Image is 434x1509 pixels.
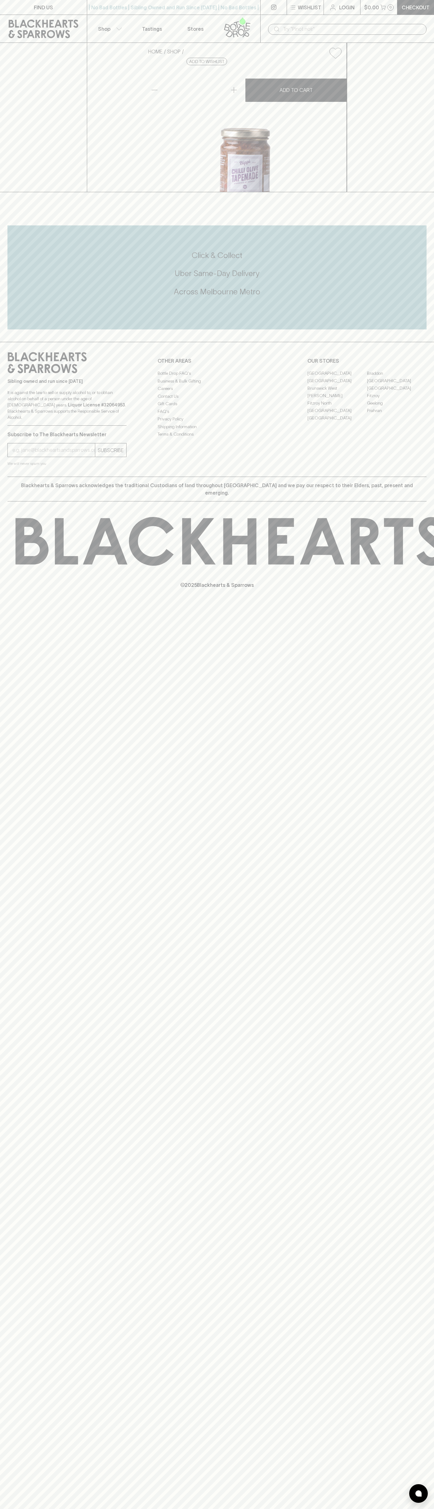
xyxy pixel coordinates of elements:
p: Wishlist [298,4,321,11]
strong: Liquor License #32064953 [68,402,125,407]
div: Call to action block [7,225,427,329]
p: SUBSCRIBE [98,446,124,454]
p: Checkout [402,4,430,11]
a: Geelong [367,399,427,407]
a: [GEOGRAPHIC_DATA] [307,377,367,384]
a: Fitzroy [367,392,427,399]
p: OUR STORES [307,357,427,365]
a: Bottle Drop FAQ's [158,370,277,377]
input: Try "Pinot noir" [283,24,422,34]
input: e.g. jane@blackheartsandsparrows.com.au [12,445,95,455]
p: Login [339,4,355,11]
a: Gift Cards [158,400,277,408]
img: 29624.png [143,64,347,192]
a: Brunswick West [307,384,367,392]
button: Shop [87,15,131,43]
img: bubble-icon [415,1490,422,1497]
p: ADD TO CART [280,86,313,94]
a: Fitzroy North [307,399,367,407]
h5: Across Melbourne Metro [7,287,427,297]
a: [GEOGRAPHIC_DATA] [367,384,427,392]
p: Tastings [142,25,162,33]
button: Add to wishlist [186,58,227,65]
button: SUBSCRIBE [95,443,126,457]
h5: Uber Same-Day Delivery [7,268,427,279]
p: OTHER AREAS [158,357,277,365]
a: Shipping Information [158,423,277,430]
a: Business & Bulk Gifting [158,377,277,385]
a: Prahran [367,407,427,414]
a: FAQ's [158,408,277,415]
p: FIND US [34,4,53,11]
a: SHOP [167,49,181,54]
button: ADD TO CART [245,79,347,102]
a: [GEOGRAPHIC_DATA] [367,377,427,384]
button: Add to wishlist [327,45,344,61]
p: $0.00 [364,4,379,11]
p: Subscribe to The Blackhearts Newsletter [7,431,127,438]
a: [GEOGRAPHIC_DATA] [307,369,367,377]
a: Careers [158,385,277,392]
p: Stores [187,25,204,33]
p: 0 [389,6,392,9]
a: Terms & Conditions [158,431,277,438]
a: Stores [174,15,217,43]
a: Braddon [367,369,427,377]
a: Privacy Policy [158,415,277,423]
a: Tastings [130,15,174,43]
a: HOME [148,49,163,54]
p: Shop [98,25,110,33]
p: Sibling owned and run since [DATE] [7,378,127,384]
p: It is against the law to sell or supply alcohol to, or to obtain alcohol on behalf of a person un... [7,389,127,420]
h5: Click & Collect [7,250,427,261]
a: [GEOGRAPHIC_DATA] [307,414,367,422]
a: [GEOGRAPHIC_DATA] [307,407,367,414]
a: [PERSON_NAME] [307,392,367,399]
p: We will never spam you [7,460,127,467]
p: Blackhearts & Sparrows acknowledges the traditional Custodians of land throughout [GEOGRAPHIC_DAT... [12,482,422,496]
a: Contact Us [158,392,277,400]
